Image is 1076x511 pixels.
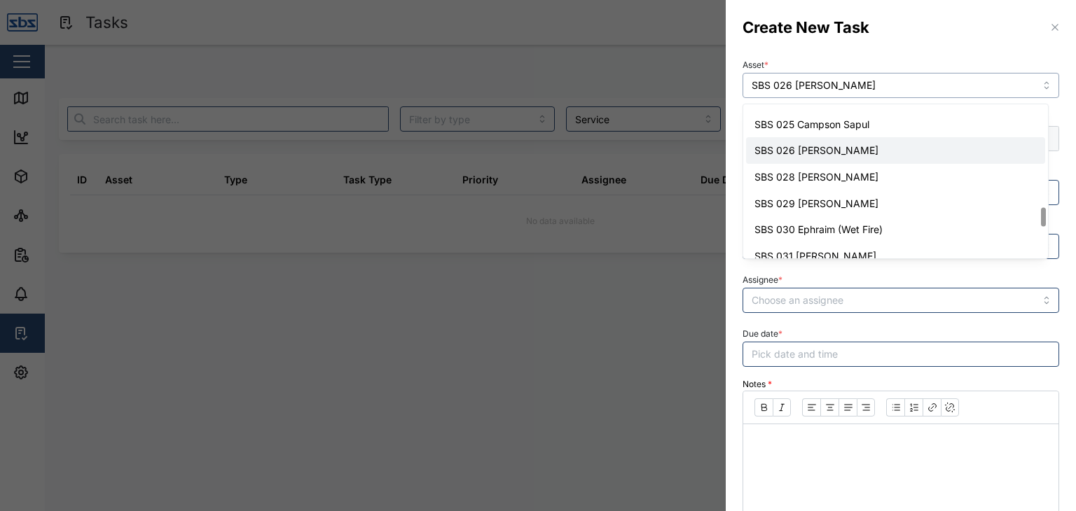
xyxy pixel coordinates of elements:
label: Asset [743,60,768,70]
button: Align text: justify [839,398,857,416]
div: SBS 029 [PERSON_NAME] [746,190,1045,217]
button: Align text: right [857,398,875,416]
label: Due date [743,329,782,339]
input: Choose an asset [743,73,1059,98]
button: Italic [773,398,791,416]
button: Align text: center [820,398,839,416]
button: Ordered list [904,398,923,416]
button: Remove link [941,398,959,416]
input: Choose an assignee [743,288,1059,313]
div: SBS 031 [PERSON_NAME] [746,243,1045,269]
button: Pick date and time [743,342,1059,367]
div: SBS 026 [PERSON_NAME] [746,137,1045,164]
div: SBS 028 [PERSON_NAME] [746,164,1045,190]
button: Align text: left [802,398,820,416]
div: SBS 025 Campson Sapul [746,111,1045,138]
label: Assignee [743,275,782,285]
div: Notes [743,378,1059,391]
div: SBS 030 Ephraim (Wet Fire) [746,216,1045,243]
button: Bold [754,398,773,416]
h3: Create New Task [743,17,869,38]
button: Bullet list [886,398,904,416]
span: Pick date and time [752,348,838,360]
button: Link [923,398,941,416]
